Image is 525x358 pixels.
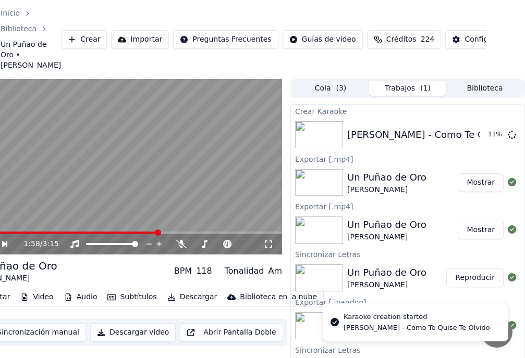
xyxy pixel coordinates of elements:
[291,105,524,117] div: Crear Karaoke
[196,265,212,277] div: 118
[163,290,222,304] button: Descargar
[283,30,363,49] button: Guías de video
[103,290,161,304] button: Subtítulos
[347,170,426,185] div: Un Puñao de Oro
[111,30,169,49] button: Importar
[446,81,523,96] button: Biblioteca
[347,232,426,242] div: [PERSON_NAME]
[268,265,282,277] div: Am
[291,296,524,308] div: Exportar [.inandon]
[291,152,524,165] div: Exportar [.mp4]
[347,265,426,280] div: Un Puñao de Oro
[1,40,61,71] span: Un Puñao de Oro • [PERSON_NAME]
[421,34,435,45] span: 224
[445,30,522,49] button: Configuración
[1,8,61,71] nav: breadcrumb
[180,323,283,342] button: Abrir Pantalla Doble
[465,34,515,45] div: Configuración
[90,323,176,342] button: Descargar video
[60,290,102,304] button: Audio
[446,268,504,287] button: Reproducir
[344,312,490,322] div: Karaoke creation started
[336,83,346,94] span: ( 3 )
[386,34,417,45] span: Créditos
[240,292,317,302] div: Biblioteca en la nube
[367,30,442,49] button: Créditos224
[1,8,20,19] a: Inicio
[347,185,426,195] div: [PERSON_NAME]
[488,131,504,139] div: 11 %
[23,239,48,249] div: /
[420,83,431,94] span: ( 1 )
[291,248,524,260] div: Sincronizar Letras
[458,221,504,239] button: Mostrar
[291,200,524,212] div: Exportar [.mp4]
[16,290,57,304] button: Video
[61,30,107,49] button: Crear
[1,24,36,34] a: Biblioteca
[292,81,369,96] button: Cola
[344,323,490,333] div: [PERSON_NAME] - Como Te Quise Te Olvido
[369,81,446,96] button: Trabajos
[291,343,524,356] div: Sincronizar Letras
[458,173,504,192] button: Mostrar
[347,280,426,290] div: [PERSON_NAME]
[23,239,40,249] span: 1:58
[43,239,59,249] span: 3:15
[173,30,278,49] button: Preguntas Frecuentes
[347,218,426,232] div: Un Puñao de Oro
[225,265,264,277] div: Tonalidad
[174,265,192,277] div: BPM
